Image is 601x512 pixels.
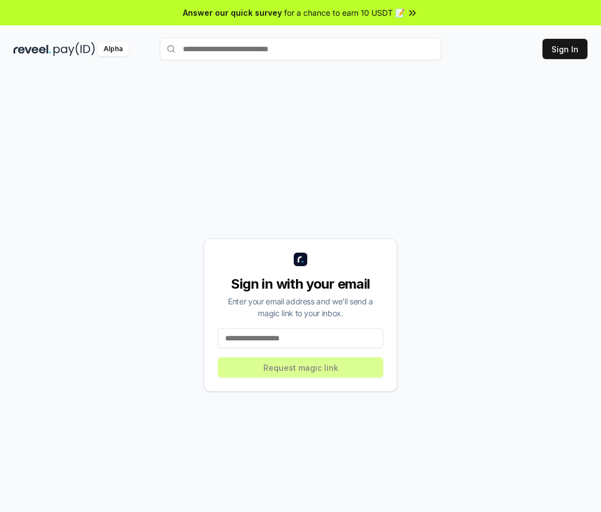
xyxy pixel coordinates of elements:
div: Alpha [97,42,129,56]
img: reveel_dark [14,42,51,56]
span: Answer our quick survey [183,7,282,19]
img: logo_small [294,253,307,266]
img: pay_id [53,42,95,56]
div: Sign in with your email [218,275,383,293]
span: for a chance to earn 10 USDT 📝 [284,7,405,19]
div: Enter your email address and we’ll send a magic link to your inbox. [218,295,383,319]
button: Sign In [542,39,587,59]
